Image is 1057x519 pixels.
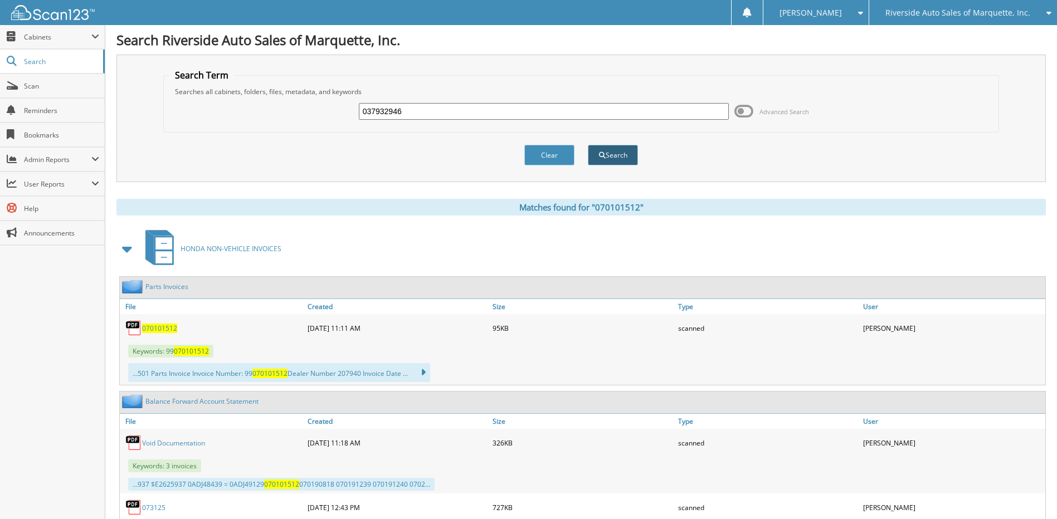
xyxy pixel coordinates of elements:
[24,57,98,66] span: Search
[125,499,142,516] img: PDF.png
[490,299,675,314] a: Size
[125,434,142,451] img: PDF.png
[860,317,1045,339] div: [PERSON_NAME]
[24,155,91,164] span: Admin Reports
[142,438,205,448] a: Void Documentation
[759,107,809,116] span: Advanced Search
[675,496,860,518] div: scanned
[780,9,842,16] span: [PERSON_NAME]
[675,414,860,429] a: Type
[24,179,91,189] span: User Reports
[128,363,430,382] div: ...501 Parts Invoice Invoice Number: 99 Dealer Number 207940 Invoice Date ...
[305,299,490,314] a: Created
[11,5,95,20] img: scan123-logo-white.svg
[139,227,281,271] a: HONDA NON-VEHICLE INVOICES
[588,145,638,165] button: Search
[145,282,188,291] a: Parts Invoices
[264,479,299,489] span: 070101512
[181,244,281,253] span: HONDA NON-VEHICLE INVOICES
[24,228,99,238] span: Announcements
[490,414,675,429] a: Size
[142,503,165,512] a: 073125
[885,9,1030,16] span: Riverside Auto Sales of Marquette, Inc.
[122,280,145,293] img: folder2.png
[675,317,860,339] div: scanned
[860,414,1045,429] a: User
[24,130,99,140] span: Bookmarks
[305,432,490,454] div: [DATE] 11:18 AM
[675,299,860,314] a: Type
[860,496,1045,518] div: [PERSON_NAME]
[490,317,675,339] div: 95KB
[128,459,201,472] span: Keywords: 3 invoices
[116,31,1046,49] h1: Search Riverside Auto Sales of Marquette, Inc.
[490,496,675,518] div: 727KB
[305,496,490,518] div: [DATE] 12:43 PM
[169,69,234,81] legend: Search Term
[145,396,259,406] a: Balance Forward Account Statement
[116,199,1046,216] div: Matches found for "070101512"
[128,345,213,358] span: Keywords: 99
[24,81,99,91] span: Scan
[1001,466,1057,519] iframe: Chat Widget
[252,369,288,378] span: 070101512
[122,394,145,408] img: folder2.png
[24,204,99,213] span: Help
[305,317,490,339] div: [DATE] 11:11 AM
[24,106,99,115] span: Reminders
[174,346,209,356] span: 070101512
[490,432,675,454] div: 326KB
[675,432,860,454] div: scanned
[125,320,142,336] img: PDF.png
[860,299,1045,314] a: User
[142,324,177,333] a: 070101512
[524,145,574,165] button: Clear
[128,478,435,491] div: ...937 $E2625937 0ADJ48439 = 0ADJ49129 070190818 070191239 070191240 0702...
[169,87,992,96] div: Searches all cabinets, folders, files, metadata, and keywords
[24,32,91,42] span: Cabinets
[120,299,305,314] a: File
[120,414,305,429] a: File
[305,414,490,429] a: Created
[860,432,1045,454] div: [PERSON_NAME]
